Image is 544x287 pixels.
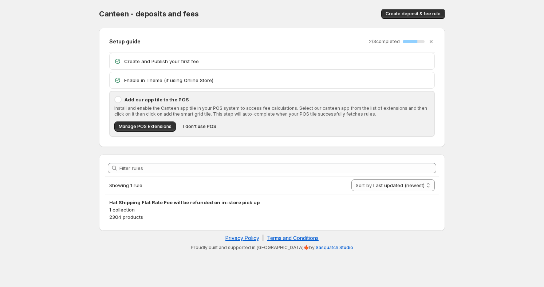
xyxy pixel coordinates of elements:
[125,96,430,103] p: Add our app tile to the POS
[114,121,176,132] button: Manage POS Extensions
[369,39,400,44] p: 2 / 3 completed
[225,235,259,241] a: Privacy Policy
[124,77,430,84] p: Enable in Theme (if using Online Store)
[109,206,435,213] p: 1 collection
[267,235,319,241] a: Terms and Conditions
[262,235,264,241] span: |
[119,163,436,173] input: Filter rules
[183,124,216,129] span: I don't use POS
[316,245,353,250] a: Sasquatch Studio
[386,11,441,17] span: Create deposit & fee rule
[109,213,435,221] p: 2304 products
[109,199,435,206] h3: Hat Shipping Flat Rate Fee will be refunded on in-store pick up
[109,182,142,188] span: Showing 1 rule
[426,36,436,47] button: Dismiss setup guide
[114,105,430,117] p: Install and enable the Canteen app tile in your POS system to access fee calculations. Select our...
[119,124,172,129] span: Manage POS Extensions
[109,38,141,45] h2: Setup guide
[124,58,430,65] p: Create and Publish your first fee
[179,121,221,132] button: I don't use POS
[381,9,445,19] button: Create deposit & fee rule
[103,245,441,251] p: Proudly built and supported in [GEOGRAPHIC_DATA]🍁by
[99,9,199,18] span: Canteen - deposits and fees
